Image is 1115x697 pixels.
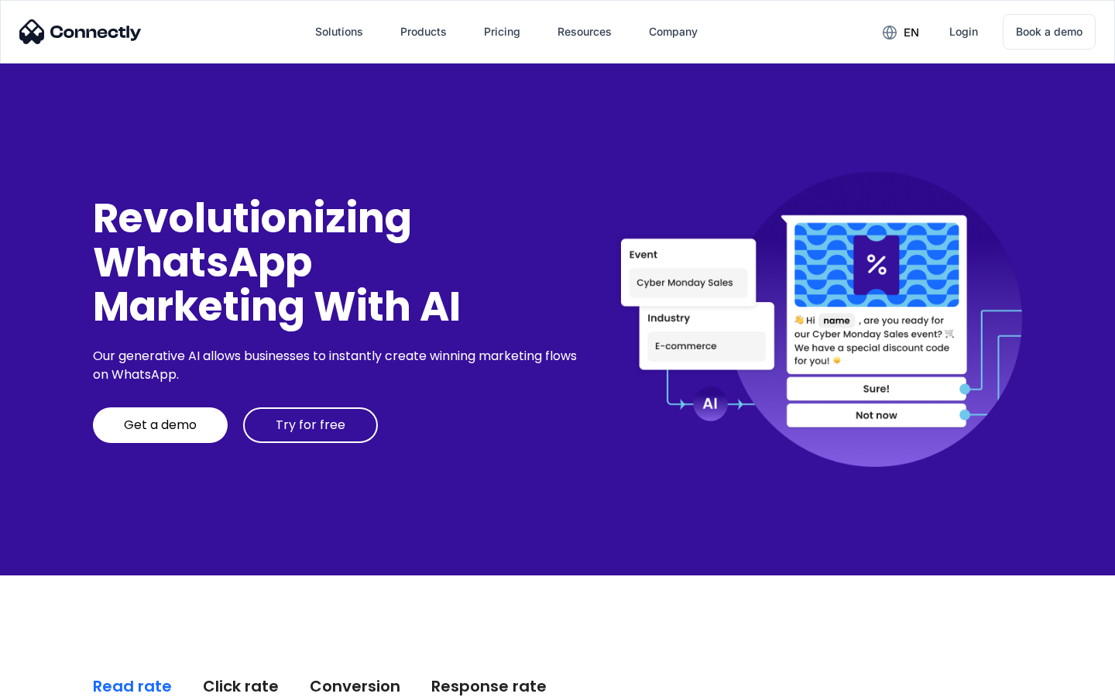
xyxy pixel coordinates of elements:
div: Read rate [93,675,172,697]
div: Response rate [431,675,547,697]
div: Login [949,21,978,43]
a: Pricing [472,13,533,50]
div: Get a demo [124,417,197,433]
img: Connectly Logo [19,19,142,44]
div: Products [400,21,447,43]
div: Our generative AI allows businesses to instantly create winning marketing flows on WhatsApp. [93,347,582,384]
a: Try for free [243,407,378,443]
a: Get a demo [93,407,228,443]
div: Pricing [484,21,520,43]
div: Click rate [203,675,279,697]
a: Book a demo [1003,14,1096,50]
div: Try for free [276,417,345,433]
div: en [904,22,919,43]
div: Conversion [310,675,400,697]
div: Company [649,21,698,43]
div: Resources [557,21,612,43]
a: Login [937,13,990,50]
div: Solutions [315,21,363,43]
div: Revolutionizing WhatsApp Marketing With AI [93,196,582,329]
